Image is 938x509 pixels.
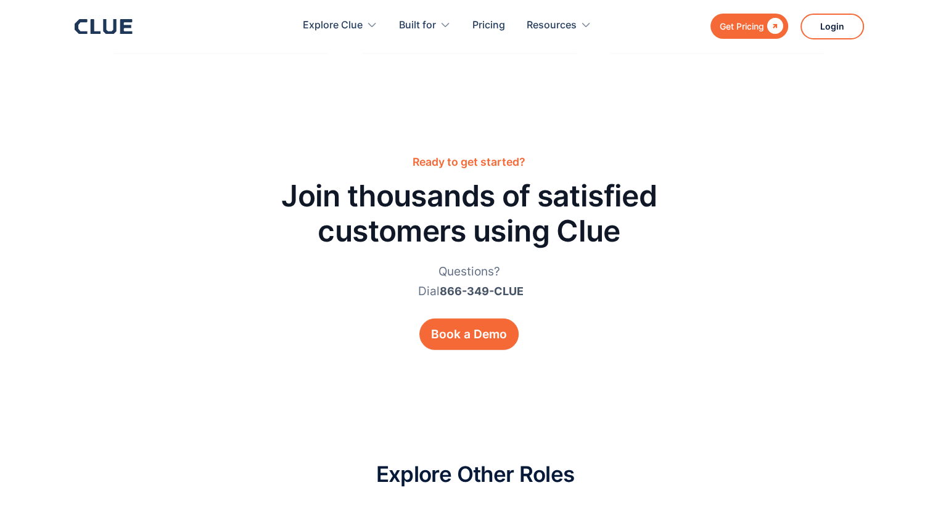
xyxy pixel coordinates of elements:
a: Get Pricing [710,14,788,39]
div: Get Pricing [720,18,764,34]
div: Questions? [232,264,706,279]
div:  [764,18,783,34]
div: Dial [418,283,524,299]
a: 866-349-CLUE [440,285,524,298]
a: Pricing [472,6,505,45]
a: Book a Demo [419,319,519,350]
div: Resources [527,6,591,45]
div: Explore Clue [303,6,363,45]
div: Explore Clue [303,6,377,45]
a: Login [800,14,864,39]
div: Book a Demo [431,325,507,343]
div: Built for [399,6,436,45]
h2: Join thousands of satisfied customers using Clue [232,178,706,249]
div: Built for [399,6,451,45]
div: Resources [527,6,577,45]
div: Ready to get started? [232,154,706,170]
h2: Explore Other Roles [376,462,575,486]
